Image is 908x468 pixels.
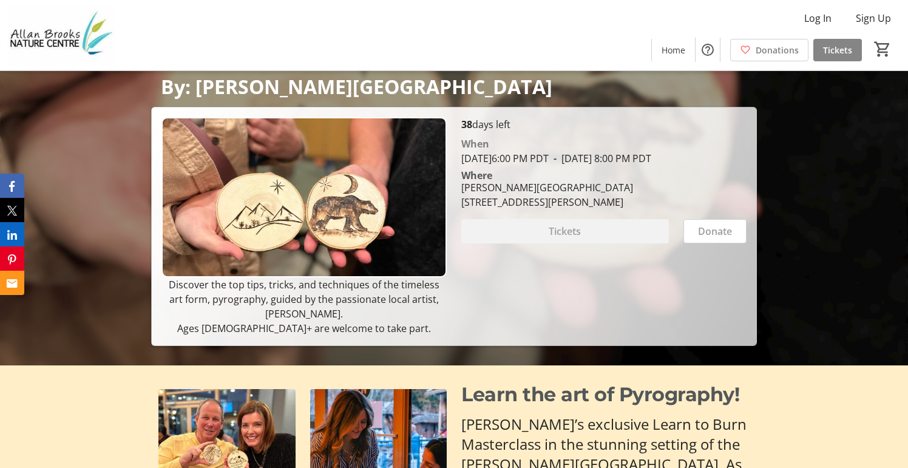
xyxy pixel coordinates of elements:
p: By: [PERSON_NAME][GEOGRAPHIC_DATA] [161,76,747,97]
span: Sign Up [856,11,891,25]
a: Tickets [813,39,862,61]
button: Log In [794,8,841,28]
span: [DATE] 8:00 PM PDT [549,152,651,165]
div: [STREET_ADDRESS][PERSON_NAME] [461,195,633,209]
button: Help [696,38,720,62]
div: Where [461,171,492,180]
button: Sign Up [846,8,901,28]
span: - [549,152,561,165]
p: Discover the top tips, tricks, and techniques of the timeless art form, pyrography, guided by the... [161,277,447,321]
span: 38 [461,118,472,131]
p: days left [461,117,747,132]
span: [DATE] 6:00 PM PDT [461,152,549,165]
p: Ages [DEMOGRAPHIC_DATA]+ are welcome to take part. [161,321,447,336]
a: Home [652,39,695,61]
span: Log In [804,11,832,25]
a: Donations [730,39,808,61]
img: Campaign CTA Media Photo [161,117,447,277]
p: Learn the art of Pyrography! [461,380,750,409]
span: Home [662,44,685,56]
div: [PERSON_NAME][GEOGRAPHIC_DATA] [461,180,633,195]
img: Allan Brooks Nature Centre's Logo [7,5,115,66]
div: When [461,137,489,151]
button: Cart [872,38,893,60]
span: Tickets [823,44,852,56]
span: Donations [756,44,799,56]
